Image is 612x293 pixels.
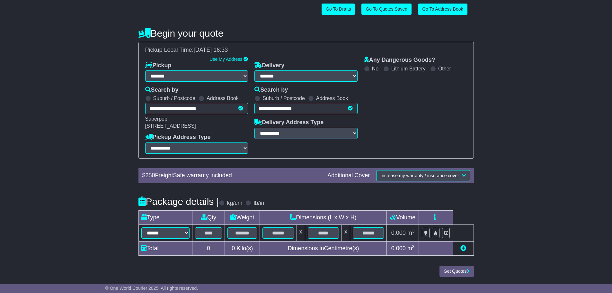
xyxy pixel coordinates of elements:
span: m [407,230,415,236]
td: Total [138,241,192,255]
span: © One World Courier 2025. All rights reserved. [105,286,198,291]
label: Search by [145,87,179,94]
label: Any Dangerous Goods? [364,57,435,64]
sup: 3 [412,244,415,249]
a: Use My Address [209,57,242,62]
span: 0.000 [391,245,406,252]
td: 0 [192,241,225,255]
label: Delivery [254,62,284,69]
sup: 3 [412,229,415,233]
td: Dimensions in Centimetre(s) [260,241,387,255]
span: m [407,245,415,252]
label: kg/cm [227,200,242,207]
h4: Begin your quote [138,28,474,39]
a: Go To Address Book [418,4,467,15]
div: $ FreightSafe warranty included [139,172,324,179]
div: Additional Cover [324,172,373,179]
label: Suburb / Postcode [153,95,196,101]
label: Pickup [145,62,172,69]
label: Lithium Battery [391,66,426,72]
td: Weight [225,210,260,224]
div: Pickup Local Time: [142,47,470,54]
span: 250 [146,172,155,179]
label: Delivery Address Type [254,119,324,126]
a: Go To Drafts [322,4,355,15]
td: Type [138,210,192,224]
label: No [372,66,378,72]
a: Go To Quotes Saved [361,4,412,15]
label: Address Book [207,95,239,101]
label: Search by [254,87,288,94]
label: Address Book [316,95,348,101]
button: Increase my warranty / insurance cover [376,170,470,181]
label: Suburb / Postcode [262,95,305,101]
a: Add new item [460,245,466,252]
span: Superpop [145,116,167,122]
td: x [342,224,350,241]
td: Dimensions (L x W x H) [260,210,387,224]
label: Other [438,66,451,72]
label: lb/in [253,200,264,207]
span: Increase my warranty / insurance cover [380,173,459,178]
span: [DATE] 16:33 [194,47,228,53]
span: 0 [232,245,235,252]
span: [STREET_ADDRESS] [145,123,196,129]
span: 0.000 [391,230,406,236]
td: Volume [387,210,419,224]
button: Get Quotes [439,266,474,277]
td: x [297,224,305,241]
td: Kilo(s) [225,241,260,255]
h4: Package details | [138,196,219,207]
label: Pickup Address Type [145,134,211,141]
td: Qty [192,210,225,224]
